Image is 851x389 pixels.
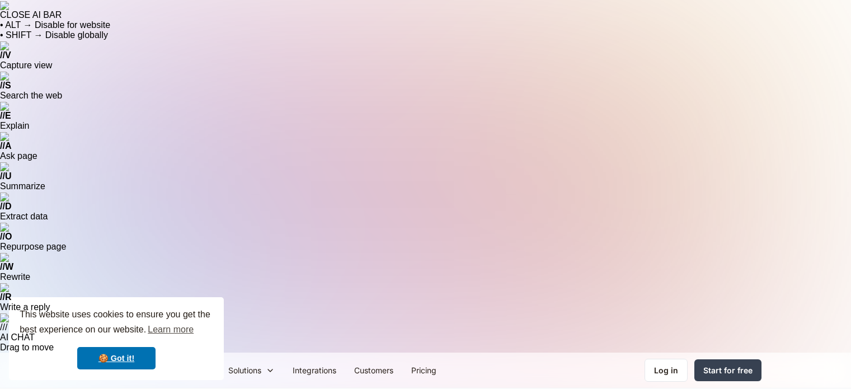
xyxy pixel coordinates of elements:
[284,358,345,383] a: Integrations
[219,358,284,383] div: Solutions
[703,364,753,376] div: Start for free
[345,358,402,383] a: Customers
[77,347,156,369] a: dismiss cookie message
[654,364,678,376] div: Log in
[645,359,688,382] a: Log in
[694,359,761,381] a: Start for free
[402,358,445,383] a: Pricing
[228,364,261,376] div: Solutions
